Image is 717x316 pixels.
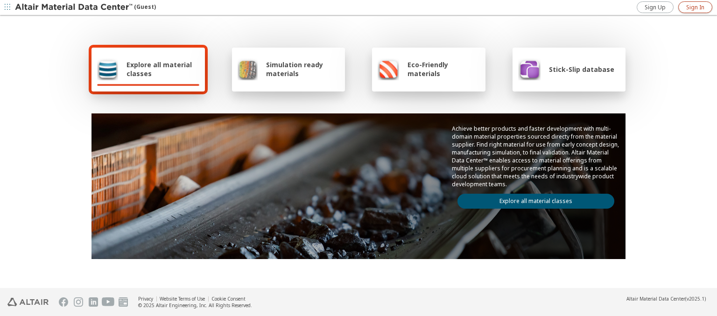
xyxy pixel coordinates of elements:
div: (Guest) [15,3,156,12]
a: Cookie Consent [211,295,246,302]
span: Stick-Slip database [549,65,614,74]
p: Achieve better products and faster development with multi-domain material properties sourced dire... [452,125,620,188]
img: Explore all material classes [97,58,118,80]
span: Sign Up [645,4,666,11]
a: Sign Up [637,1,674,13]
span: Altair Material Data Center [626,295,685,302]
a: Explore all material classes [457,194,614,209]
img: Simulation ready materials [238,58,258,80]
div: © 2025 Altair Engineering, Inc. All Rights Reserved. [138,302,252,309]
a: Privacy [138,295,153,302]
span: Eco-Friendly materials [408,60,479,78]
span: Sign In [686,4,704,11]
a: Website Terms of Use [160,295,205,302]
img: Altair Material Data Center [15,3,134,12]
a: Sign In [678,1,712,13]
div: (v2025.1) [626,295,706,302]
span: Simulation ready materials [266,60,339,78]
img: Stick-Slip database [518,58,541,80]
img: Altair Engineering [7,298,49,306]
img: Eco-Friendly materials [378,58,399,80]
span: Explore all material classes [127,60,199,78]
